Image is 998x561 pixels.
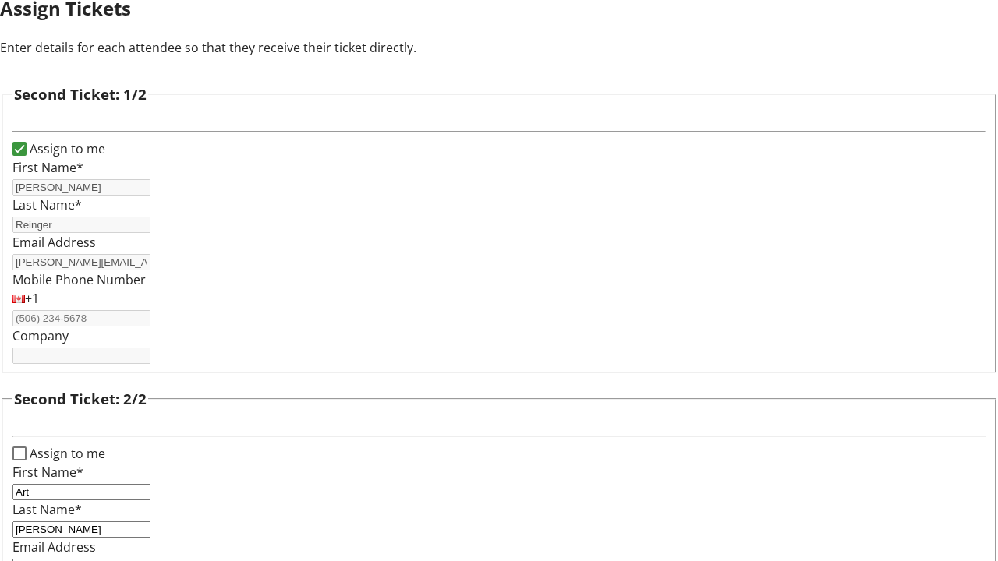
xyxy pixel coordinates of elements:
[12,538,96,556] label: Email Address
[27,444,105,463] label: Assign to me
[14,388,147,410] h3: Second Ticket: 2/2
[12,271,146,288] label: Mobile Phone Number
[12,196,82,213] label: Last Name*
[12,501,82,518] label: Last Name*
[12,159,83,176] label: First Name*
[12,234,96,251] label: Email Address
[12,464,83,481] label: First Name*
[12,327,69,344] label: Company
[14,83,147,105] h3: Second Ticket: 1/2
[12,310,150,326] input: (506) 234-5678
[27,139,105,158] label: Assign to me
